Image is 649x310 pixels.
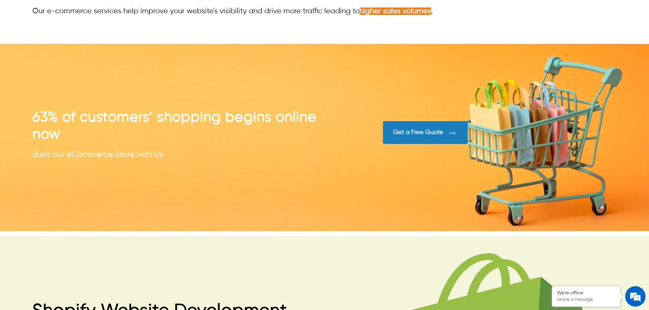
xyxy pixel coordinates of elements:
div: Minimize live chat window [112,3,128,20]
p: Leave a message [557,297,615,303]
a: Get a Free Quote [383,121,617,144]
em: Submit [100,210,124,219]
div: We're offline [557,290,615,296]
textarea: Type your message and click 'Submit' [3,186,130,210]
p: Our e-commerce services help improve your website's visibility and drive more traffic leading to [32,6,441,17]
span: higher sales volumes [359,7,431,15]
em: Driven by SalesIQ [53,178,87,183]
img: salesiqlogo_leal7QplfZFryJ6FIlVepeu7OftD7mt8q6exU6-34PB8prfIgodN67KcxXM9Y7JQ_.png [47,179,52,183]
strong: . [359,7,433,15]
img: logo_Zg8I0qSkbAqR2WFHt3p6CTuqpyXMFPubPcD2OT02zFN43Cy9FUNNG3NEPhM_Q1qe_.png [12,41,29,45]
h2: 63% of customers’ shopping begins online now [32,109,324,143]
span: We are offline. Please leave us a message. [14,86,119,154]
div: Get a Free Quote [393,129,443,136]
div: Build our eCommerce Store with Us [32,150,324,160]
div: Leave a message [35,38,114,47]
